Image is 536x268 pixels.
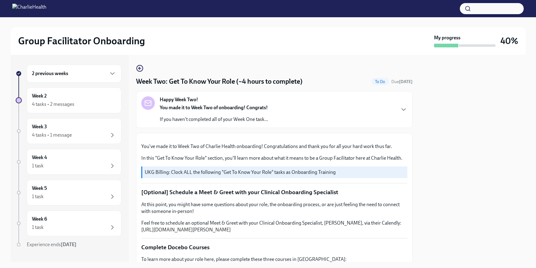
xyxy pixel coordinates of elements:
strong: My progress [434,34,460,41]
p: To learn more about your role here, please complete these three courses in [GEOGRAPHIC_DATA]: [141,256,407,263]
p: [Optional] Schedule a Meet & Greet with your Clinical Onboarding Specialist [141,188,407,196]
h6: Week 5 [32,185,47,192]
p: In this "Get To Know Your Role" section, you'll learn more about what it means to be a Group Faci... [141,155,407,162]
p: At this point, you might have some questions about your role, the onboarding process, or are just... [141,201,407,215]
strong: [DATE] [399,79,413,84]
span: Due [391,79,413,84]
p: Feel free to schedule an optional Meet & Greet with your Clinical Onboarding Specialist, [PERSON_... [141,220,407,233]
a: Week 41 task [16,149,121,175]
h3: 40% [500,35,518,46]
div: 1 task [32,162,44,169]
div: 4 tasks • 2 messages [32,101,74,108]
h6: Week 2 [32,93,47,99]
h4: Week Two: Get To Know Your Role (~4 hours to complete) [136,77,303,86]
img: CharlieHealth [12,4,46,14]
p: You've made it to Week Two of Charlie Health onboarding! Congratulations and thank you for all yo... [141,143,407,150]
strong: You made it to Week Two of onboarding! Congrats! [160,105,268,110]
a: Week 24 tasks • 2 messages [16,87,121,113]
a: Week 61 task [16,210,121,236]
div: 2 previous weeks [27,65,121,82]
div: 1 task [32,193,44,200]
span: September 29th, 2025 10:00 [391,79,413,85]
p: UKG Billing: Clock ALL the following "Get To Know Your Role" tasks as Onboarding Training [145,169,405,176]
h6: Week 6 [32,216,47,222]
h6: 2 previous weeks [32,70,68,77]
strong: Happy Week Two! [160,96,198,103]
a: Week 51 task [16,180,121,206]
p: If you haven't completed all of your Week One task... [160,116,268,123]
a: Week 34 tasks • 1 message [16,118,121,144]
h6: Week 4 [32,154,47,161]
strong: [DATE] [61,242,76,247]
p: Complete Docebo Courses [141,243,407,251]
span: To Do [371,79,389,84]
span: Experience ends [27,242,76,247]
h2: Group Facilitator Onboarding [18,35,145,47]
h6: Week 3 [32,123,47,130]
div: 1 task [32,224,44,231]
div: 4 tasks • 1 message [32,132,72,138]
